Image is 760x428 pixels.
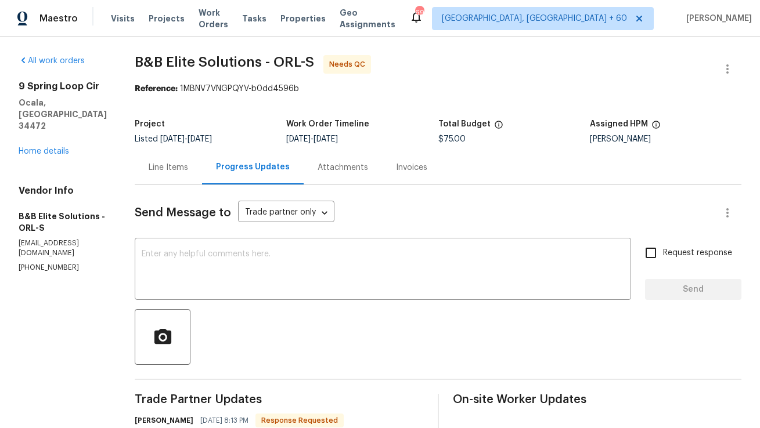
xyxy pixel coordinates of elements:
[494,120,503,135] span: The total cost of line items that have been proposed by Opendoor. This sum includes line items th...
[135,120,165,128] h5: Project
[280,13,326,24] span: Properties
[651,120,661,135] span: The hpm assigned to this work order.
[663,247,732,259] span: Request response
[590,120,648,128] h5: Assigned HPM
[442,13,627,24] span: [GEOGRAPHIC_DATA], [GEOGRAPHIC_DATA] + 60
[200,415,248,426] span: [DATE] 8:13 PM
[135,415,193,426] h6: [PERSON_NAME]
[438,120,491,128] h5: Total Budget
[340,7,395,30] span: Geo Assignments
[149,162,188,173] div: Line Items
[39,13,78,24] span: Maestro
[286,120,369,128] h5: Work Order Timeline
[19,185,107,197] h4: Vendor Info
[135,207,231,219] span: Send Message to
[318,162,368,173] div: Attachments
[216,161,290,173] div: Progress Updates
[415,7,423,19] div: 691
[149,13,185,24] span: Projects
[135,55,314,69] span: B&B Elite Solutions - ORL-S
[238,204,334,223] div: Trade partner only
[19,238,107,258] p: [EMAIL_ADDRESS][DOMAIN_NAME]
[590,135,741,143] div: [PERSON_NAME]
[19,211,107,234] h5: B&B Elite Solutions - ORL-S
[19,81,107,92] h2: 9 Spring Loop Cir
[314,135,338,143] span: [DATE]
[438,135,466,143] span: $75.00
[135,85,178,93] b: Reference:
[19,57,85,65] a: All work orders
[135,394,424,405] span: Trade Partner Updates
[188,135,212,143] span: [DATE]
[286,135,311,143] span: [DATE]
[199,7,228,30] span: Work Orders
[160,135,212,143] span: -
[135,135,212,143] span: Listed
[286,135,338,143] span: -
[160,135,185,143] span: [DATE]
[329,59,370,70] span: Needs QC
[242,14,266,23] span: Tasks
[396,162,427,173] div: Invoices
[135,83,741,95] div: 1MBNV7VNGPQYV-b0dd4596b
[682,13,752,24] span: [PERSON_NAME]
[257,415,343,426] span: Response Requested
[19,263,107,273] p: [PHONE_NUMBER]
[19,97,107,132] h5: Ocala, [GEOGRAPHIC_DATA] 34472
[453,394,742,405] span: On-site Worker Updates
[19,147,69,155] a: Home details
[111,13,135,24] span: Visits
